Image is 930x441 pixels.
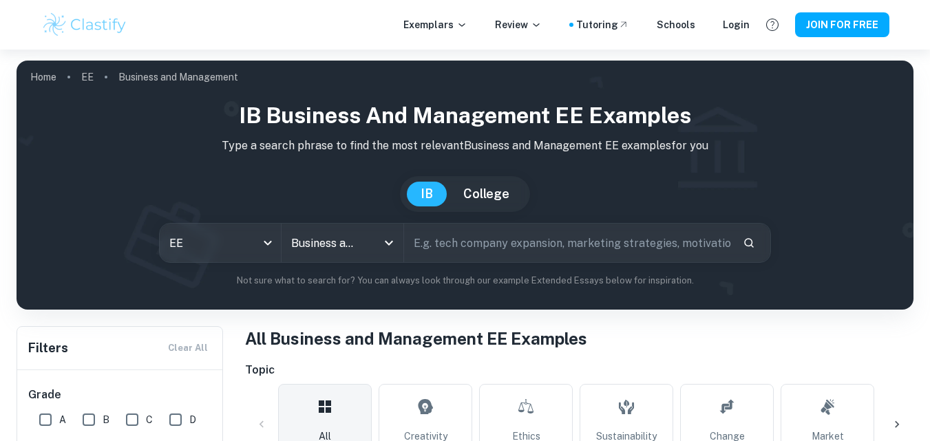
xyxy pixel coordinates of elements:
[723,17,750,32] a: Login
[41,11,129,39] img: Clastify logo
[737,231,761,255] button: Search
[28,274,902,288] p: Not sure what to search for? You can always look through our example Extended Essays below for in...
[146,412,153,427] span: C
[245,362,913,378] h6: Topic
[28,99,902,132] h1: IB Business and Management EE examples
[28,338,68,358] h6: Filters
[404,224,732,262] input: E.g. tech company expansion, marketing strategies, motivation theories...
[189,412,196,427] span: D
[761,13,784,36] button: Help and Feedback
[118,69,238,85] p: Business and Management
[379,233,399,252] button: Open
[576,17,629,32] a: Tutoring
[795,12,889,37] button: JOIN FOR FREE
[657,17,695,32] a: Schools
[28,387,213,403] h6: Grade
[403,17,467,32] p: Exemplars
[17,61,913,310] img: profile cover
[81,67,94,87] a: EE
[160,224,282,262] div: EE
[28,138,902,154] p: Type a search phrase to find the most relevant Business and Management EE examples for you
[495,17,542,32] p: Review
[59,412,66,427] span: A
[245,326,913,351] h1: All Business and Management EE Examples
[450,182,523,206] button: College
[30,67,56,87] a: Home
[407,182,447,206] button: IB
[103,412,109,427] span: B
